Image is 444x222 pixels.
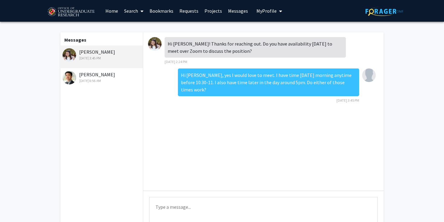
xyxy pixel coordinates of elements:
[45,5,96,20] img: University of Maryland Logo
[256,8,277,14] span: My Profile
[102,0,121,21] a: Home
[5,195,26,217] iframe: Chat
[178,68,359,96] div: Hi [PERSON_NAME], yes I would love to meet. I have time [DATE] morning anytime before 10:30-11. I...
[63,48,76,62] img: Gretchen Bella
[63,71,76,84] img: Ning Zeng
[63,71,141,84] div: [PERSON_NAME]
[165,59,187,64] span: [DATE] 2:24 PM
[362,68,376,82] img: William McFerrin
[121,0,146,21] a: Search
[201,0,225,21] a: Projects
[63,55,141,61] div: [DATE] 3:45 PM
[64,37,86,43] b: Messages
[365,7,403,16] img: ForagerOne Logo
[63,48,141,61] div: [PERSON_NAME]
[165,37,346,58] div: Hi [PERSON_NAME]! Thanks for reaching out. Do you have availability [DATE] to meet over Zoom to d...
[225,0,251,21] a: Messages
[63,78,141,84] div: [DATE] 8:56 AM
[176,0,201,21] a: Requests
[336,98,359,103] span: [DATE] 3:45 PM
[146,0,176,21] a: Bookmarks
[148,37,162,51] img: Gretchen Bella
